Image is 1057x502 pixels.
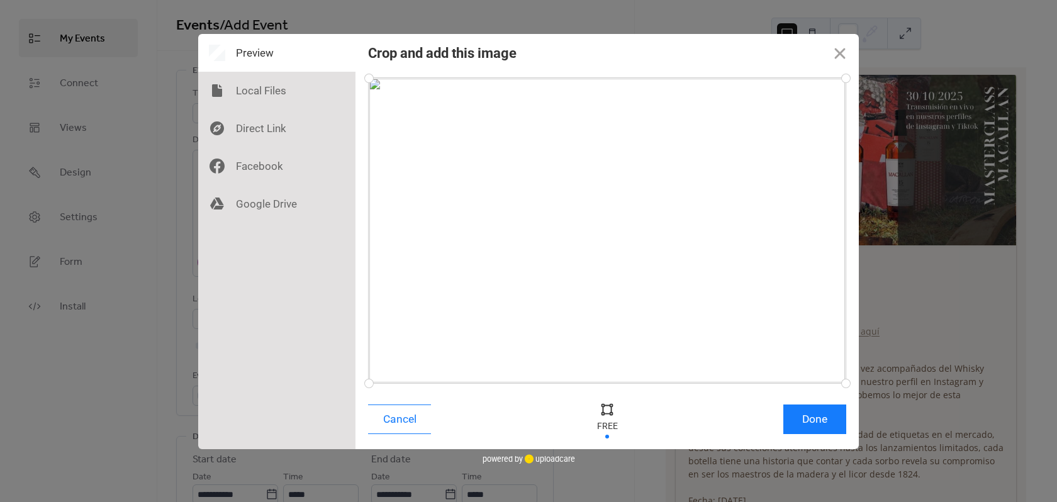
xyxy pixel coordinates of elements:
[198,34,355,72] div: Preview
[523,454,575,464] a: uploadcare
[198,147,355,185] div: Facebook
[368,45,517,61] div: Crop and add this image
[483,449,575,468] div: powered by
[198,72,355,109] div: Local Files
[783,404,846,434] button: Done
[821,34,859,72] button: Close
[198,109,355,147] div: Direct Link
[368,404,431,434] button: Cancel
[198,185,355,223] div: Google Drive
